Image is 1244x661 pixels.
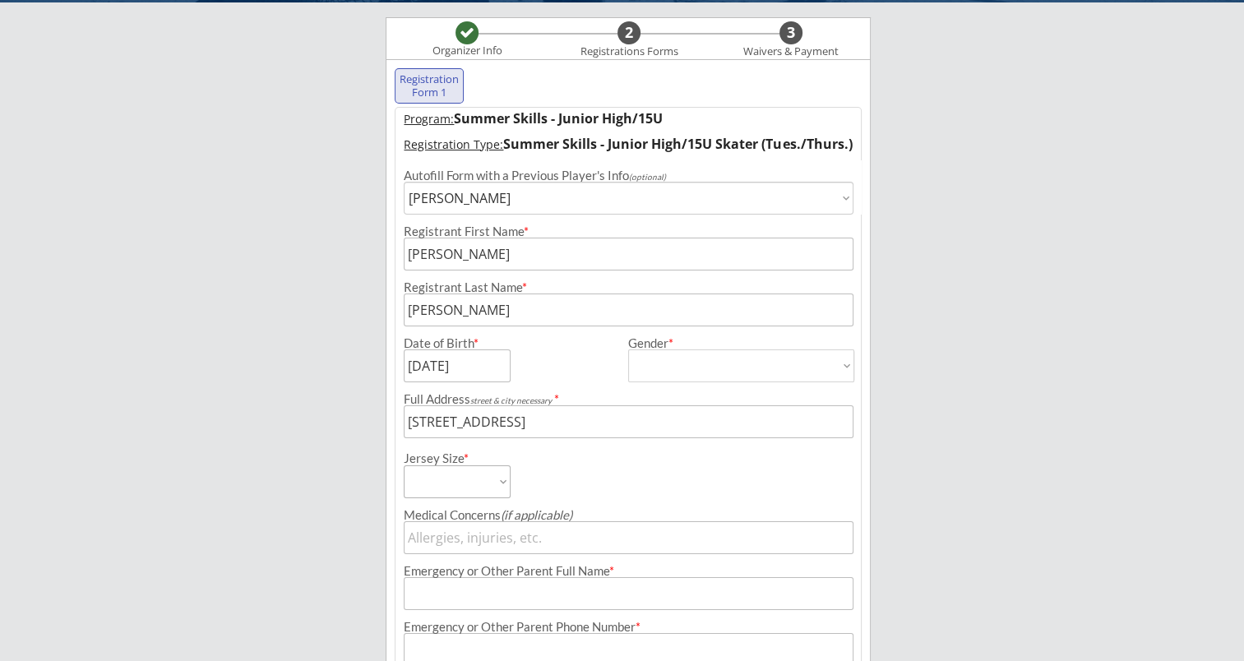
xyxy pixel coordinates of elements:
div: Organizer Info [422,44,512,58]
u: Program: [404,111,454,127]
div: Autofill Form with a Previous Player's Info [404,169,853,182]
strong: Summer Skills - Junior High/15U Skater (Tues./Thurs.) [503,135,852,153]
input: Street, City, Province/State [404,405,853,438]
div: Jersey Size [404,452,488,465]
em: (optional) [629,172,666,182]
div: 3 [779,24,802,42]
em: street & city necessary [470,395,552,405]
strong: Summer Skills - Junior High/15U [454,109,663,127]
input: Allergies, injuries, etc. [404,521,853,554]
div: Registrant First Name [404,225,853,238]
div: Full Address [404,393,853,405]
div: Gender [628,337,853,349]
div: Waivers & Payment [734,45,848,58]
div: Registration Form 1 [399,73,460,99]
div: Medical Concerns [404,509,853,521]
div: Emergency or Other Parent Phone Number [404,621,853,633]
div: 2 [617,24,640,42]
em: (if applicable) [501,507,572,522]
div: Registrations Forms [572,45,686,58]
u: Registration Type: [404,136,503,152]
div: Registrant Last Name [404,281,853,294]
div: Date of Birth [404,337,488,349]
div: Emergency or Other Parent Full Name [404,565,853,577]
